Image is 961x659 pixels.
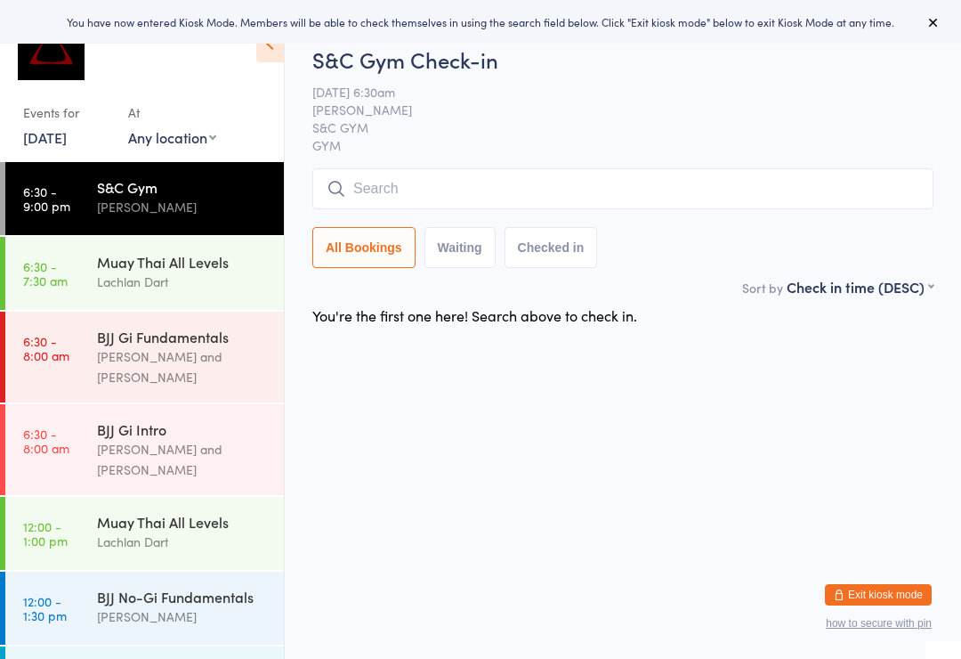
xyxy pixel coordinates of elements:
[97,419,269,439] div: BJJ Gi Intro
[312,305,637,325] div: You're the first one here! Search above to check in.
[312,168,933,209] input: Search
[5,572,284,645] a: 12:00 -1:30 pmBJJ No-Gi Fundamentals[PERSON_NAME]
[5,312,284,403] a: 6:30 -8:00 amBJJ Gi Fundamentals[PERSON_NAME] and [PERSON_NAME]
[97,606,269,627] div: [PERSON_NAME]
[128,127,216,147] div: Any location
[97,532,269,552] div: Lachlan Dart
[312,83,906,101] span: [DATE] 6:30am
[23,519,68,548] time: 12:00 - 1:00 pm
[5,404,284,495] a: 6:30 -8:00 amBJJ Gi Intro[PERSON_NAME] and [PERSON_NAME]
[5,237,284,310] a: 6:30 -7:30 amMuay Thai All LevelsLachlan Dart
[97,272,269,292] div: Lachlan Dart
[312,136,933,154] span: GYM
[23,427,69,455] time: 6:30 - 8:00 am
[97,197,269,217] div: [PERSON_NAME]
[23,98,110,127] div: Events for
[23,334,69,362] time: 6:30 - 8:00 am
[97,177,269,197] div: S&C Gym
[505,227,598,268] button: Checked in
[424,227,496,268] button: Waiting
[787,277,933,297] div: Check in time (DESC)
[97,439,269,480] div: [PERSON_NAME] and [PERSON_NAME]
[5,497,284,570] a: 12:00 -1:00 pmMuay Thai All LevelsLachlan Dart
[23,594,67,622] time: 12:00 - 1:30 pm
[97,587,269,606] div: BJJ No-Gi Fundamentals
[826,617,932,630] button: how to secure with pin
[23,127,67,147] a: [DATE]
[97,252,269,272] div: Muay Thai All Levels
[97,512,269,532] div: Muay Thai All Levels
[97,327,269,346] div: BJJ Gi Fundamentals
[23,184,70,213] time: 6:30 - 9:00 pm
[97,346,269,387] div: [PERSON_NAME] and [PERSON_NAME]
[5,162,284,235] a: 6:30 -9:00 pmS&C Gym[PERSON_NAME]
[312,227,416,268] button: All Bookings
[312,118,906,136] span: S&C GYM
[312,101,906,118] span: [PERSON_NAME]
[23,259,68,288] time: 6:30 - 7:30 am
[742,279,783,297] label: Sort by
[312,45,933,74] h2: S&C Gym Check-in
[18,13,85,80] img: Dominance MMA Abbotsford
[28,14,933,29] div: You have now entered Kiosk Mode. Members will be able to check themselves in using the search fie...
[825,584,932,606] button: Exit kiosk mode
[128,98,216,127] div: At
